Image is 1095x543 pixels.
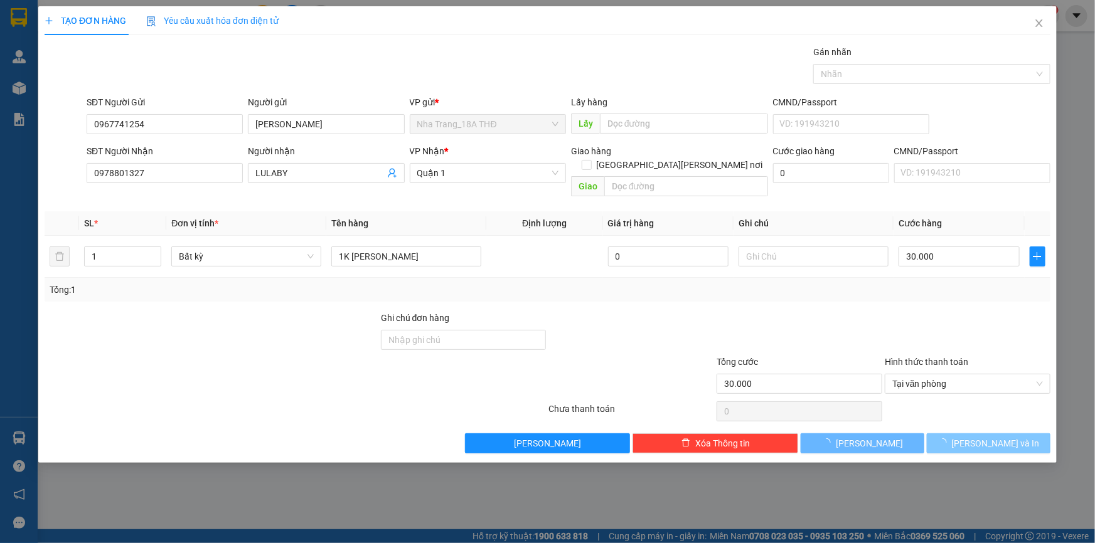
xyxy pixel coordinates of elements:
[248,95,404,109] div: Người gửi
[571,97,607,107] span: Lấy hàng
[773,163,889,183] input: Cước giao hàng
[801,433,924,453] button: [PERSON_NAME]
[604,176,768,196] input: Dọc đường
[681,438,690,448] span: delete
[45,16,126,26] span: TẠO ĐƠN HÀNG
[734,211,894,236] th: Ghi chú
[381,313,450,323] label: Ghi chú đơn hàng
[87,144,243,158] div: SĐT Người Nhận
[171,218,218,228] span: Đơn vị tính
[248,144,404,158] div: Người nhận
[147,247,161,256] span: Increase Value
[522,218,567,228] span: Định lượng
[633,433,798,453] button: deleteXóa Thông tin
[1034,18,1044,28] span: close
[717,357,758,367] span: Tổng cước
[105,60,173,75] li: (c) 2017
[151,249,158,256] span: up
[331,246,481,266] input: VD: Bàn, Ghế
[151,258,158,265] span: down
[1036,380,1044,387] span: close-circle
[1022,6,1057,41] button: Close
[84,218,94,228] span: SL
[813,47,852,57] label: Gán nhãn
[608,246,729,266] input: 0
[571,113,600,134] span: Lấy
[410,146,445,156] span: VP Nhận
[146,16,279,26] span: Yêu cầu xuất hóa đơn điện tử
[514,436,581,450] span: [PERSON_NAME]
[899,218,942,228] span: Cước hàng
[822,438,836,447] span: loading
[410,95,566,109] div: VP gửi
[387,168,397,178] span: user-add
[836,436,903,450] span: [PERSON_NAME]
[695,436,750,450] span: Xóa Thông tin
[136,16,166,46] img: logo.jpg
[331,218,368,228] span: Tên hàng
[892,374,1043,393] span: Tại văn phòng
[885,357,968,367] label: Hình thức thanh toán
[87,95,243,109] div: SĐT Người Gửi
[952,436,1040,450] span: [PERSON_NAME] và In
[608,218,654,228] span: Giá trị hàng
[571,176,604,196] span: Giao
[548,402,716,424] div: Chưa thanh toán
[179,247,314,266] span: Bất kỳ
[45,16,53,25] span: plus
[146,16,156,26] img: icon
[739,246,889,266] input: Ghi Chú
[417,164,558,182] span: Quận 1
[381,330,547,350] input: Ghi chú đơn hàng
[77,18,124,77] b: Gửi khách hàng
[927,433,1050,453] button: [PERSON_NAME] và In
[1030,246,1045,266] button: plus
[773,146,835,156] label: Cước giao hàng
[894,144,1050,158] div: CMND/Passport
[50,283,423,297] div: Tổng: 1
[147,256,161,266] span: Decrease Value
[592,158,768,172] span: [GEOGRAPHIC_DATA][PERSON_NAME] nơi
[465,433,631,453] button: [PERSON_NAME]
[773,95,929,109] div: CMND/Passport
[1030,251,1045,261] span: plus
[417,115,558,134] span: Nha Trang_18A THĐ
[938,438,952,447] span: loading
[105,48,173,58] b: [DOMAIN_NAME]
[571,146,611,156] span: Giao hàng
[600,113,768,134] input: Dọc đường
[16,81,69,162] b: Phương Nam Express
[50,246,70,266] button: delete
